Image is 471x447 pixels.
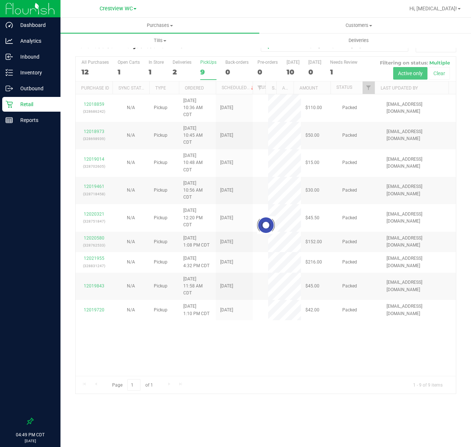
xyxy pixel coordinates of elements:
p: Reports [13,116,57,125]
inline-svg: Dashboard [6,21,13,29]
p: Retail [13,100,57,109]
span: Customers [260,22,458,29]
a: Customers [259,18,458,33]
p: Dashboard [13,21,57,29]
span: Hi, [MEDICAL_DATA]! [409,6,457,11]
label: Pin the sidebar to full width on large screens [27,418,34,425]
inline-svg: Outbound [6,85,13,92]
a: Purchases [60,18,259,33]
inline-svg: Analytics [6,37,13,45]
p: Outbound [13,84,57,93]
a: Deliveries [259,33,458,48]
inline-svg: Reports [6,116,13,124]
inline-svg: Retail [6,101,13,108]
p: Inbound [13,52,57,61]
a: Tills [60,33,259,48]
span: Purchases [60,22,259,29]
h3: Purchase Summary: [75,43,202,49]
p: [DATE] [3,438,57,444]
inline-svg: Inventory [6,69,13,76]
p: Inventory [13,68,57,77]
span: Crestview WC [100,6,133,12]
p: Analytics [13,36,57,45]
p: 04:49 PM CDT [3,432,57,438]
iframe: Resource center [7,388,30,410]
span: Deliveries [339,37,379,44]
span: Tills [61,37,259,44]
inline-svg: Inbound [6,53,13,60]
